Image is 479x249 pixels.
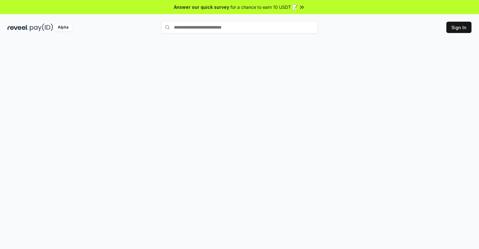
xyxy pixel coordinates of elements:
[54,24,72,31] div: Alpha
[30,24,53,31] img: pay_id
[8,24,29,31] img: reveel_dark
[230,4,298,10] span: for a chance to earn 10 USDT 📝
[174,4,229,10] span: Answer our quick survey
[446,22,471,33] button: Sign In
